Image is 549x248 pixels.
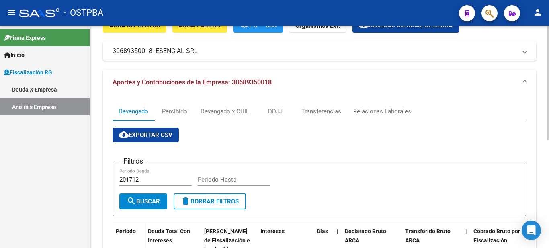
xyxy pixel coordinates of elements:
span: Firma Express [4,33,46,42]
span: - OSTPBA [64,4,103,22]
button: Organismos Ext. [289,18,346,33]
span: Exportar CSV [119,131,172,139]
span: Deuda Total Con Intereses [148,228,190,244]
span: Transferido Bruto ARCA [405,228,451,244]
mat-icon: cloud_download [119,130,129,139]
span: Dias [317,228,328,234]
span: Buscar [127,198,160,205]
mat-icon: menu [6,8,16,17]
span: Inicio [4,51,25,59]
mat-icon: person [533,8,543,17]
span: | [337,228,338,234]
button: Buscar [119,193,167,209]
mat-icon: delete [181,196,191,206]
mat-expansion-panel-header: 30689350018 -ESENCIAL SRL [103,41,536,61]
mat-panel-title: 30689350018 - [113,47,517,55]
div: Devengado x CUIL [201,107,249,116]
strong: Organismos Ext. [295,22,340,29]
mat-icon: search [127,196,136,206]
span: Cobrado Bruto por Fiscalización [473,228,520,244]
div: Open Intercom Messenger [522,221,541,240]
span: Fiscalización RG [4,68,52,77]
span: Borrar Filtros [181,198,239,205]
span: Intereses [260,228,285,234]
span: ESENCIAL SRL [156,47,198,55]
mat-expansion-panel-header: Aportes y Contribuciones de la Empresa: 30689350018 [103,70,536,95]
span: | [465,228,467,234]
span: Período [116,228,136,234]
div: Devengado [119,107,148,116]
h3: Filtros [119,156,147,167]
span: Aportes y Contribuciones de la Empresa: 30689350018 [113,78,272,86]
div: Relaciones Laborales [353,107,411,116]
div: Percibido [162,107,187,116]
button: Borrar Filtros [174,193,246,209]
div: Transferencias [301,107,341,116]
span: Declarado Bruto ARCA [345,228,386,244]
button: Exportar CSV [113,128,179,142]
div: DDJJ [268,107,283,116]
